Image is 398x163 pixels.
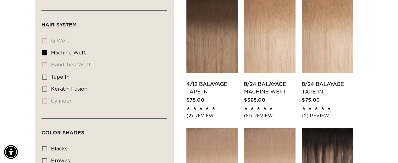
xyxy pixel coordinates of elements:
[51,75,69,80] span: tape in
[367,133,398,163] iframe: Chat Widget
[51,50,86,55] span: machine weft
[41,11,167,33] summary: Hair System (0 selected)
[51,87,87,92] span: keratin fusion
[186,81,238,96] a: 4/12 Balayage Tape In
[244,81,296,96] a: 8/24 Balayage Machine Weft
[41,22,77,27] span: Hair System
[4,145,18,159] div: Accessibility Menu
[51,146,68,151] span: blacks
[41,119,167,141] summary: Color Shades (0 selected)
[302,81,353,96] a: 8/24 Balayage Tape In
[41,130,84,135] span: Color Shades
